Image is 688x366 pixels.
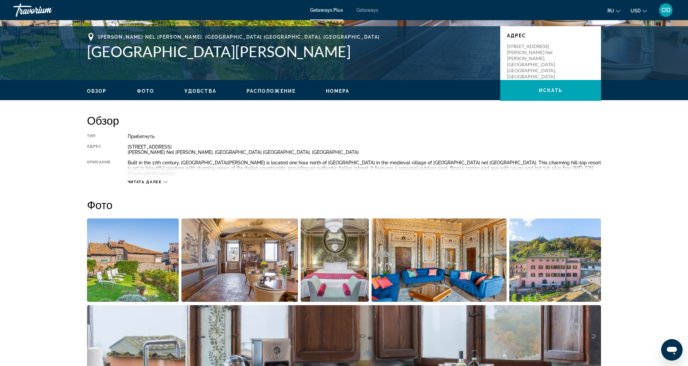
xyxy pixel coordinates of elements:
[98,34,380,40] span: [PERSON_NAME] Nel [PERSON_NAME], [GEOGRAPHIC_DATA] [GEOGRAPHIC_DATA], [GEOGRAPHIC_DATA]
[507,43,561,80] p: [STREET_ADDRESS] [PERSON_NAME] Nel [PERSON_NAME], [GEOGRAPHIC_DATA] [GEOGRAPHIC_DATA], [GEOGRAPHI...
[507,33,594,38] p: Адрес
[631,6,647,15] button: Change currency
[500,80,601,101] button: искать
[356,7,378,13] a: Getaways
[310,7,343,13] a: Getaways Plus
[301,218,369,302] button: Open full-screen image slider
[87,218,179,302] button: Open full-screen image slider
[128,144,601,155] div: [STREET_ADDRESS] [PERSON_NAME] Nel [PERSON_NAME], [GEOGRAPHIC_DATA] [GEOGRAPHIC_DATA], [GEOGRAPHI...
[137,88,154,94] button: Фото
[607,8,614,13] span: ru
[539,88,562,93] span: искать
[87,43,493,60] h1: [GEOGRAPHIC_DATA][PERSON_NAME]
[87,88,107,94] button: Обзор
[128,180,162,184] span: Читать далее
[372,218,507,302] button: Open full-screen image slider
[607,6,620,15] button: Change language
[87,198,601,211] h2: Фото
[13,1,81,19] a: Travorium
[87,134,111,139] div: Тип
[128,179,167,185] button: Читать далее
[661,339,683,361] iframe: Schaltfläche zum Öffnen des Messaging-Fensters
[87,144,111,155] div: Адрес
[181,218,298,302] button: Open full-screen image slider
[128,160,601,176] div: Built in the 17th century, [GEOGRAPHIC_DATA][PERSON_NAME] is located one hour north of [GEOGRAPHI...
[87,114,601,127] h2: Обзор
[657,3,675,17] button: User Menu
[326,88,350,94] button: Номера
[509,218,601,302] button: Open full-screen image slider
[184,88,216,94] button: Удобства
[247,88,296,94] button: Расположение
[631,8,641,13] span: USD
[128,134,601,139] div: Прибегнуть
[661,7,671,13] span: OD
[87,160,111,176] div: Описание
